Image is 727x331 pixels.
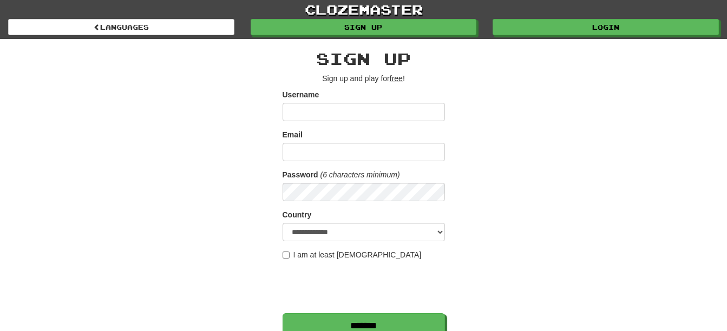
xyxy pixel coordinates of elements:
input: I am at least [DEMOGRAPHIC_DATA] [283,251,290,259]
a: Languages [8,19,234,35]
em: (6 characters minimum) [320,170,400,179]
h2: Sign up [283,50,445,68]
label: Country [283,209,312,220]
a: Sign up [251,19,477,35]
a: Login [493,19,719,35]
u: free [390,74,403,83]
label: I am at least [DEMOGRAPHIC_DATA] [283,249,422,260]
label: Password [283,169,318,180]
p: Sign up and play for ! [283,73,445,84]
label: Username [283,89,319,100]
iframe: reCAPTCHA [283,266,447,308]
label: Email [283,129,303,140]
